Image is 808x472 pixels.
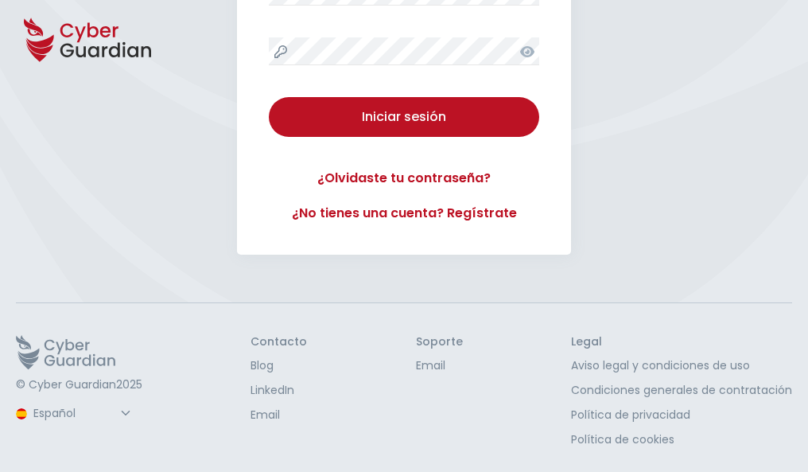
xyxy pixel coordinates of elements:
p: © Cyber Guardian 2025 [16,378,142,392]
a: Condiciones generales de contratación [571,382,792,399]
a: Aviso legal y condiciones de uso [571,357,792,374]
a: Email [416,357,463,374]
a: ¿Olvidaste tu contraseña? [269,169,539,188]
a: Política de privacidad [571,407,792,423]
a: ¿No tienes una cuenta? Regístrate [269,204,539,223]
a: Blog [251,357,307,374]
h3: Soporte [416,335,463,349]
a: Email [251,407,307,423]
div: Iniciar sesión [281,107,527,127]
img: region-logo [16,408,27,419]
h3: Legal [571,335,792,349]
a: LinkedIn [251,382,307,399]
h3: Contacto [251,335,307,349]
button: Iniciar sesión [269,97,539,137]
a: Política de cookies [571,431,792,448]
